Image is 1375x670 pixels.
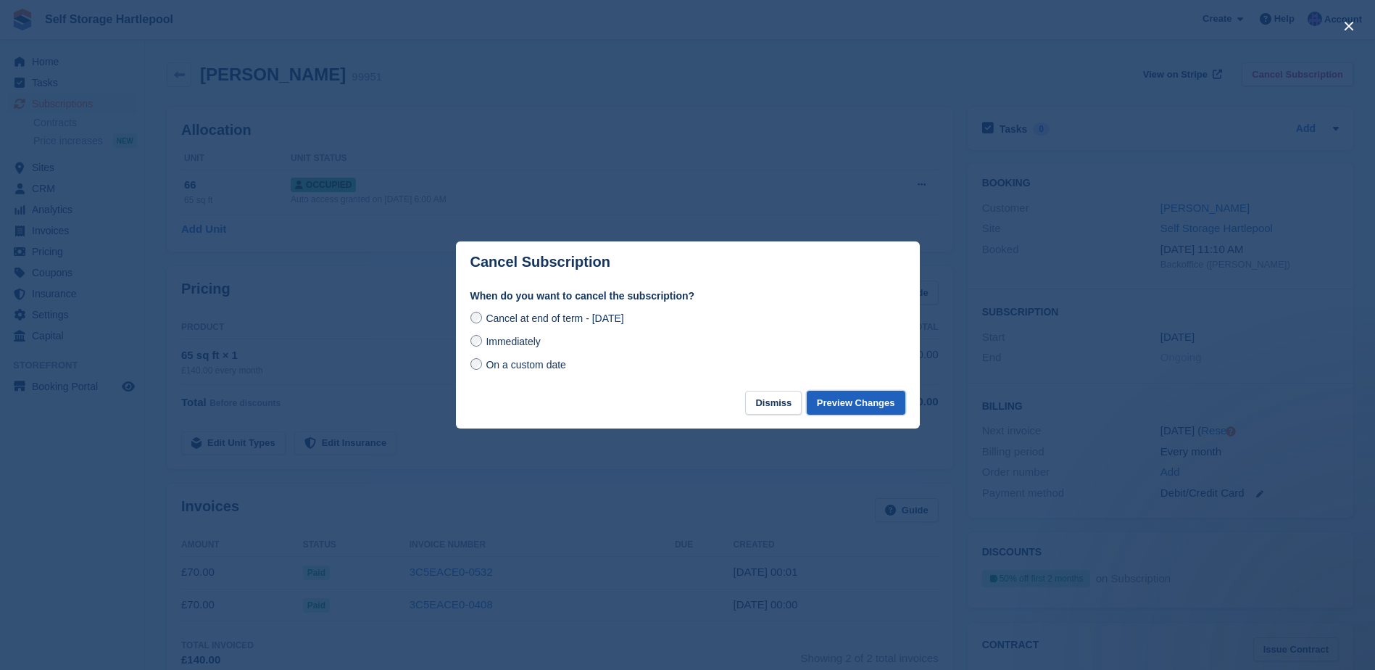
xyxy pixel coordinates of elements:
label: When do you want to cancel the subscription? [470,289,905,304]
p: Cancel Subscription [470,254,610,270]
input: Immediately [470,335,482,347]
input: Cancel at end of term - [DATE] [470,312,482,323]
span: On a custom date [486,359,566,371]
span: Cancel at end of term - [DATE] [486,313,623,324]
button: close [1337,15,1361,38]
button: Dismiss [745,391,802,415]
input: On a custom date [470,358,482,370]
span: Immediately [486,336,540,347]
button: Preview Changes [807,391,905,415]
